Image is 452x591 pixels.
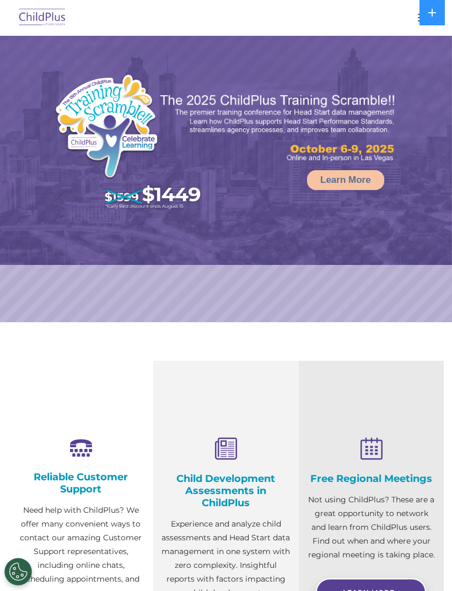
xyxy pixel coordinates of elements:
[307,493,435,562] p: Not using ChildPlus? These are a great opportunity to network and learn from ChildPlus users. Fin...
[4,558,32,585] button: Cookies Settings
[307,170,384,190] a: Learn More
[17,5,68,31] img: ChildPlus by Procare Solutions
[307,473,435,485] h4: Free Regional Meetings
[17,471,145,495] h4: Reliable Customer Support
[162,473,290,509] h4: Child Development Assessments in ChildPlus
